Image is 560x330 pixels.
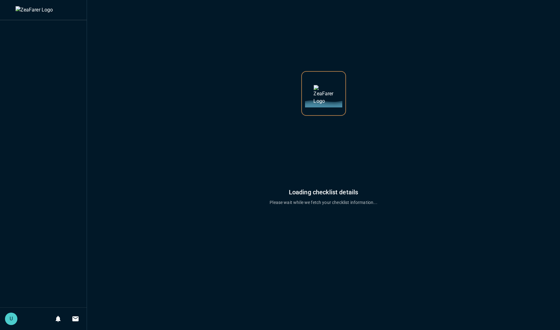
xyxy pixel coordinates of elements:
img: ZeaFarer Logo [313,85,333,105]
div: U [5,313,17,325]
img: ZeaFarer Logo [16,6,71,14]
button: Notifications [52,313,64,325]
button: Invitations [69,313,82,325]
p: Please wait while we fetch your checklist information... [270,199,377,206]
h6: Loading checklist details [270,187,377,197]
